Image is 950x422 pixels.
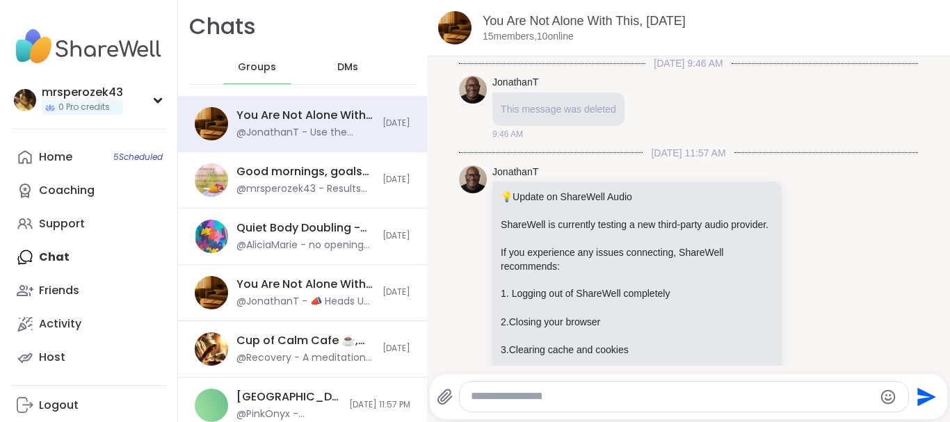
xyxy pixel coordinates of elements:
p: 2.Closing your browser [501,315,773,329]
span: 9:46 AM [492,128,523,140]
span: [DATE] [383,117,410,129]
div: Good mornings, goals and gratitude's, [DATE] [236,164,374,179]
span: [DATE] 9:46 AM [645,56,731,70]
img: Good mornings, goals and gratitude's, Sep 10 [195,163,228,197]
a: Activity [11,307,166,341]
p: Update on ShareWell Audio [501,190,773,204]
span: [DATE] [383,343,410,355]
div: Support [39,216,85,232]
p: 15 members, 10 online [483,30,574,44]
a: Home5Scheduled [11,140,166,174]
button: Send [909,381,940,412]
div: Friends [39,283,79,298]
a: Support [11,207,166,241]
a: Host [11,341,166,374]
div: @JonathanT - 📣 Heads Up for 9/14 Weekend I wanted to let you all know that my youngest son has a ... [236,295,374,309]
div: Quiet Body Doubling -[DATE] Evening Pt 2, [DATE] [236,220,374,236]
a: Coaching [11,174,166,207]
li: Logging out of ShareWell completely [501,287,773,301]
div: You Are Not Alone With This, [DATE] [236,277,374,292]
span: DMs [337,60,358,74]
div: @Recovery - A meditation for feeling universal love [236,351,374,365]
span: [DATE] [383,286,410,298]
img: mrsperozek43 [14,89,36,111]
a: Logout [11,389,166,422]
h1: Chats [189,11,256,42]
img: Quiet Body Doubling -Wednesday Evening Pt 2, Sep 10 [195,220,228,253]
span: [DATE] [383,230,410,242]
p: 3.Clearing cache and cookies [501,343,773,357]
img: You Are Not Alone With This, Sep 11 [438,11,472,44]
img: https://sharewell-space-live.sfo3.digitaloceanspaces.com/user-generated/0e2c5150-e31e-4b6a-957d-4... [459,76,487,104]
span: This message was deleted [501,104,616,115]
img: https://sharewell-space-live.sfo3.digitaloceanspaces.com/user-generated/0e2c5150-e31e-4b6a-957d-4... [459,165,487,193]
img: ShareWell Nav Logo [11,22,166,71]
div: Logout [39,398,79,413]
span: [DATE] [383,174,410,186]
textarea: Type your message [471,389,874,404]
div: @JonathanT - Use the safari browser [236,126,374,140]
img: Brandomness Club House, Sep 11 [195,389,228,422]
span: [DATE] 11:57 PM [349,399,410,411]
div: You Are Not Alone With This, [DATE] [236,108,374,123]
div: Coaching [39,183,95,198]
a: JonathanT [492,76,538,90]
div: Host [39,350,65,365]
img: You Are Not Alone With This, Sep 11 [195,107,228,140]
div: Cup of Calm Cafe ☕️, [DATE] [236,333,374,348]
div: Home [39,149,72,165]
img: Cup of Calm Cafe ☕️, Sep 10 [195,332,228,366]
div: Activity [39,316,81,332]
div: @PinkOnyx - Success! [236,407,341,421]
span: 💡 [501,191,513,202]
p: ShareWell is currently testing a new third-party audio provider. [501,218,773,232]
p: If you experience any issues connecting, ShareWell recommends: [501,245,773,273]
div: @mrsperozek43 - Results on the 16th. No seizures during eeg [236,182,374,196]
a: You Are Not Alone With This, [DATE] [483,14,686,28]
span: [DATE] 11:57 AM [643,146,734,160]
a: Friends [11,274,166,307]
img: You Are Not Alone With This, Sep 12 [195,276,228,309]
div: @AliciaMarie - no openings tonight for [236,238,374,252]
button: Emoji picker [880,389,896,405]
span: 5 Scheduled [113,152,163,163]
a: JonathanT [492,165,538,179]
div: mrsperozek43 [42,85,123,100]
span: Groups [238,60,276,74]
span: 0 Pro credits [58,102,110,113]
div: [GEOGRAPHIC_DATA], [DATE] [236,389,341,405]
